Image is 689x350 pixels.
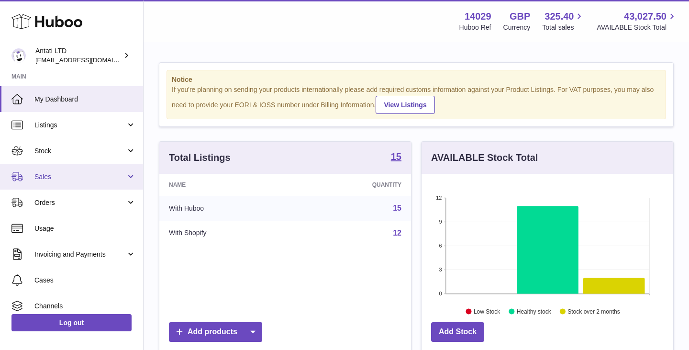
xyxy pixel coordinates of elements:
[391,152,401,163] a: 15
[34,224,136,233] span: Usage
[376,96,434,114] a: View Listings
[34,147,126,156] span: Stock
[439,219,442,225] text: 9
[35,56,141,64] span: [EMAIL_ADDRESS][DOMAIN_NAME]
[11,314,132,331] a: Log out
[169,322,262,342] a: Add products
[503,23,531,32] div: Currency
[431,322,484,342] a: Add Stock
[159,174,295,196] th: Name
[567,308,620,315] text: Stock over 2 months
[436,195,442,201] text: 12
[172,75,661,84] strong: Notice
[391,152,401,161] strong: 15
[439,291,442,296] text: 0
[597,10,678,32] a: 43,027.50 AVAILABLE Stock Total
[295,174,411,196] th: Quantity
[393,229,401,237] a: 12
[510,10,530,23] strong: GBP
[169,151,231,164] h3: Total Listings
[517,308,552,315] text: Healthy stock
[34,172,126,181] span: Sales
[34,250,126,259] span: Invoicing and Payments
[393,204,401,212] a: 15
[159,221,295,246] td: With Shopify
[35,46,122,65] div: Antati LTD
[624,10,667,23] span: 43,027.50
[465,10,491,23] strong: 14029
[439,267,442,272] text: 3
[474,308,500,315] text: Low Stock
[34,95,136,104] span: My Dashboard
[34,198,126,207] span: Orders
[439,243,442,248] text: 6
[542,10,585,32] a: 325.40 Total sales
[459,23,491,32] div: Huboo Ref
[11,48,26,63] img: toufic@antatiskin.com
[431,151,538,164] h3: AVAILABLE Stock Total
[172,85,661,114] div: If you're planning on sending your products internationally please add required customs informati...
[545,10,574,23] span: 325.40
[34,276,136,285] span: Cases
[597,23,678,32] span: AVAILABLE Stock Total
[34,121,126,130] span: Listings
[34,302,136,311] span: Channels
[159,196,295,221] td: With Huboo
[542,23,585,32] span: Total sales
